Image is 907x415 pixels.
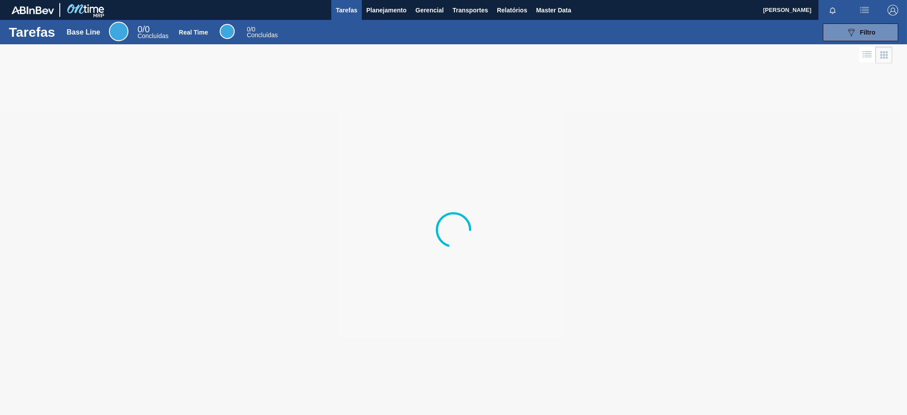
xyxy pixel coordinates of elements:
span: 0 [247,26,250,33]
div: Real Time [220,24,235,39]
span: Concluídas [137,32,168,39]
span: Transportes [453,5,488,16]
div: Real Time [247,27,278,38]
span: / 0 [247,26,255,33]
img: Logout [888,5,898,16]
span: Gerencial [415,5,444,16]
span: Tarefas [336,5,357,16]
div: Base Line [109,22,128,41]
h1: Tarefas [9,27,55,37]
button: Notificações [818,4,847,16]
div: Real Time [179,29,208,36]
span: 0 [137,24,142,34]
div: Base Line [67,28,101,36]
span: Relatórios [497,5,527,16]
button: Filtro [823,23,898,41]
span: Master Data [536,5,571,16]
img: TNhmsLtSVTkK8tSr43FrP2fwEKptu5GPRR3wAAAABJRU5ErkJggg== [12,6,54,14]
span: Concluídas [247,31,278,39]
span: / 0 [137,24,150,34]
span: Filtro [860,29,876,36]
img: userActions [859,5,870,16]
span: Planejamento [366,5,407,16]
div: Base Line [137,26,168,39]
